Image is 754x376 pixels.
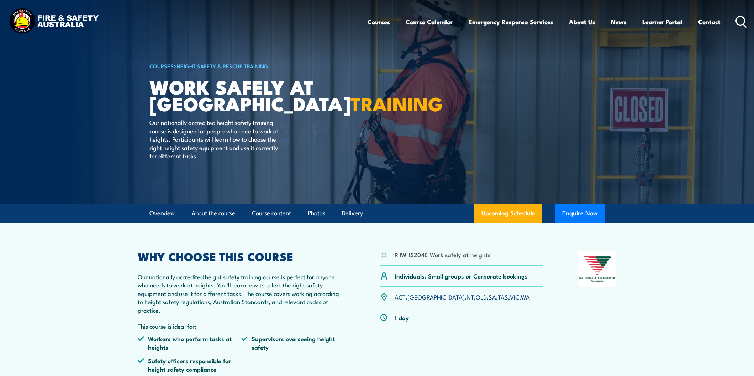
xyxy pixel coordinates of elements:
p: Individuals, Small groups or Corporate bookings [395,272,528,280]
li: Supervisors overseeing height safety [241,334,345,351]
a: Photos [308,204,325,223]
h6: > [149,62,325,70]
strong: TRAINING [350,88,443,118]
p: This course is ideal for: [138,322,346,330]
a: [GEOGRAPHIC_DATA] [407,292,465,301]
a: ACT [395,292,406,301]
button: Enquire Now [555,204,605,223]
a: About the course [191,204,235,223]
a: Learner Portal [642,12,682,31]
a: COURSES [149,62,174,70]
a: QLD [476,292,487,301]
a: Contact [698,12,721,31]
a: Courses [368,12,390,31]
a: About Us [569,12,595,31]
a: TAS [498,292,508,301]
img: Nationally Recognised Training logo. [578,251,617,287]
p: 1 day [395,313,409,322]
a: Height Safety & Rescue Training [177,62,268,70]
a: Overview [149,204,175,223]
a: Upcoming Schedule [474,204,542,223]
h1: Work Safely at [GEOGRAPHIC_DATA] [149,78,325,111]
a: Course content [252,204,291,223]
a: Delivery [342,204,363,223]
li: RIIWHS204E Work safely at heights [395,250,490,259]
a: NT [466,292,474,301]
p: Our nationally accredited height safety training course is perfect for anyone who needs to work a... [138,272,346,314]
h2: WHY CHOOSE THIS COURSE [138,251,346,261]
a: WA [521,292,530,301]
p: Our nationally accredited height safety training course is designed for people who need to work a... [149,118,279,160]
a: Emergency Response Services [469,12,553,31]
li: Safety officers responsible for height safety compliance [138,356,242,373]
li: Workers who perform tasks at heights [138,334,242,351]
a: Course Calendar [406,12,453,31]
a: VIC [510,292,519,301]
a: News [611,12,627,31]
p: , , , , , , , [395,293,530,301]
a: SA [489,292,496,301]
